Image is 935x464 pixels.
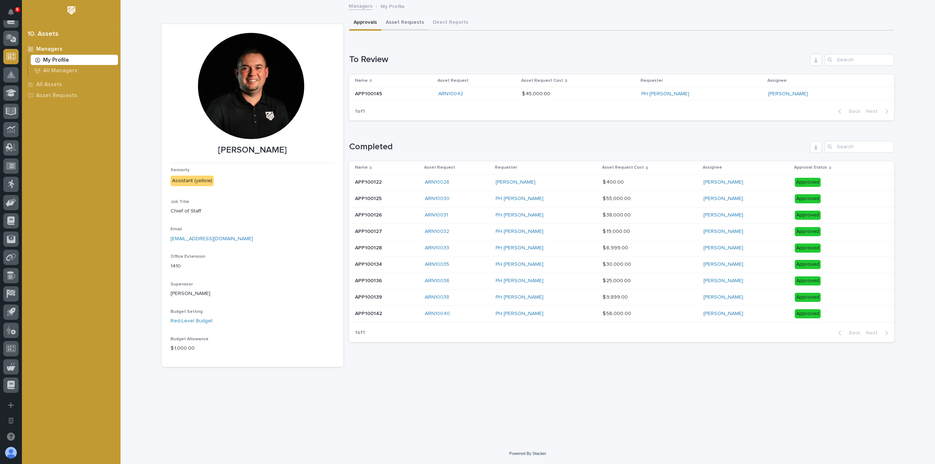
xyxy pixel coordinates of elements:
[25,89,92,95] div: We're available if you need us!
[795,260,821,269] div: Approved
[425,212,448,218] a: ARN10031
[825,54,894,66] input: Search
[425,245,449,251] a: ARN10033
[496,196,543,202] a: PH [PERSON_NAME]
[171,282,193,287] span: Supervisor
[22,79,121,90] a: All Assets
[795,194,821,203] div: Approved
[703,294,743,300] a: [PERSON_NAME]
[171,236,253,241] a: [EMAIL_ADDRESS][DOMAIN_NAME]
[641,77,663,85] p: Requester
[171,317,213,325] a: Red-Level Budget
[349,142,807,152] h1: Completed
[171,290,335,298] p: [PERSON_NAME]
[36,81,62,88] p: All Assets
[355,178,383,185] p: APP100122
[844,108,860,115] span: Back
[349,174,894,191] tr: APP100122APP100122 ARN10028 [PERSON_NAME] $ 400.00$ 400.00 [PERSON_NAME] Approved
[602,164,644,172] p: Asset Request Cost
[496,311,543,317] a: PH [PERSON_NAME]
[825,141,894,153] input: Search
[46,118,51,124] div: 🔗
[641,91,689,97] a: PH [PERSON_NAME]
[171,345,335,352] p: $ 1,000.00
[16,7,19,12] p: 6
[349,289,894,306] tr: APP100139APP100139 ARN10038 PH [PERSON_NAME] $ 9,899.00$ 9,899.00 [PERSON_NAME] Approved
[703,278,743,284] a: [PERSON_NAME]
[171,254,205,259] span: Office Extension
[603,260,633,268] p: $ 30,000.00
[703,261,743,268] a: [PERSON_NAME]
[425,229,449,235] a: ARN10032
[866,108,882,115] span: Next
[424,164,455,172] p: Asset Request
[355,309,383,317] p: APP100142
[349,191,894,207] tr: APP100125APP100125 ARN10030 PH [PERSON_NAME] $ 55,000.00$ 55,000.00 [PERSON_NAME] Approved
[863,330,894,336] button: Next
[349,207,894,223] tr: APP100126APP100126 ARN10031 PH [PERSON_NAME] $ 38,000.00$ 38,000.00 [PERSON_NAME] Approved
[703,311,743,317] a: [PERSON_NAME]
[349,223,894,240] tr: APP100127APP100127 ARN10032 PH [PERSON_NAME] $ 19,000.00$ 19,000.00 [PERSON_NAME] Approved
[603,194,632,202] p: $ 55,000.00
[349,54,807,65] h1: To Review
[355,89,383,97] p: APP100145
[124,84,133,92] button: Start new chat
[795,178,821,187] div: Approved
[28,65,121,76] a: All Managers
[767,77,787,85] p: Assignee
[3,413,19,428] button: Open workspace settings
[349,1,373,10] a: Managers
[43,115,96,128] a: 🔗Onboarding Call
[7,118,13,124] div: 📖
[703,245,743,251] a: [PERSON_NAME]
[171,145,335,156] p: [PERSON_NAME]
[863,108,894,115] button: Next
[355,293,383,300] p: APP100139
[603,309,633,317] p: $ 56,000.00
[496,179,535,185] a: [PERSON_NAME]
[496,294,543,300] a: PH [PERSON_NAME]
[795,243,821,253] div: Approved
[171,310,203,314] span: Budget Setting
[3,398,19,413] button: Add a new app...
[171,337,209,341] span: Budget Allowance
[703,164,722,172] p: Assignee
[794,164,827,172] p: Approval Status
[495,164,517,172] p: Requester
[28,55,121,65] a: My Profile
[355,211,383,218] p: APP100126
[171,200,189,204] span: Job Title
[355,194,383,202] p: APP100125
[355,276,383,284] p: APP100136
[171,168,190,172] span: Seniority
[171,262,335,270] p: 1410
[428,15,473,31] button: Direct Reports
[7,7,22,22] img: Stacker
[521,77,563,85] p: Asset Request Cost
[703,196,743,202] a: [PERSON_NAME]
[425,179,449,185] a: ARN10028
[43,68,77,74] p: All Managers
[603,178,625,185] p: $ 400.00
[349,240,894,256] tr: APP100128APP100128 ARN10033 PH [PERSON_NAME] $ 6,999.00$ 6,999.00 [PERSON_NAME] Approved
[703,179,743,185] a: [PERSON_NAME]
[438,91,463,97] a: ARN10042
[425,311,450,317] a: ARN10040
[355,243,383,251] p: APP100128
[4,115,43,128] a: 📖Help Docs
[349,256,894,273] tr: APP100134APP100134 ARN10035 PH [PERSON_NAME] $ 30,000.00$ 30,000.00 [PERSON_NAME] Approved
[496,278,543,284] a: PH [PERSON_NAME]
[65,4,78,17] img: Workspace Logo
[349,103,371,120] p: 1 of 1
[844,330,860,336] span: Back
[603,227,631,235] p: $ 19,000.00
[15,118,40,125] span: Help Docs
[22,43,121,54] a: Managers
[171,176,214,186] div: Assistant (yellow)
[438,77,469,85] p: Asset Request
[349,87,894,101] tr: APP100145APP100145 ARN10042 $ 45,000.00$ 45,000.00 PH [PERSON_NAME] [PERSON_NAME]
[381,2,405,10] p: My Profile
[43,57,69,64] p: My Profile
[496,212,543,218] a: PH [PERSON_NAME]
